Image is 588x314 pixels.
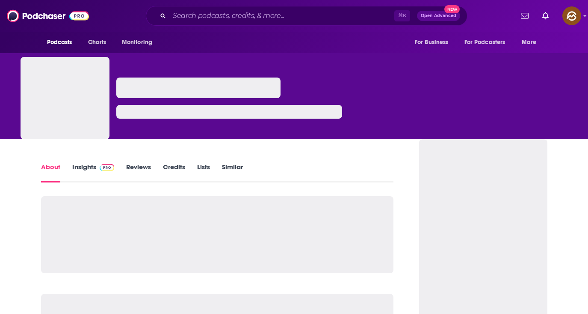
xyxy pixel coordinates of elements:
[522,36,536,48] span: More
[562,6,581,25] img: User Profile
[459,34,518,51] button: open menu
[122,36,152,48] span: Monitoring
[83,34,112,51] a: Charts
[116,34,163,51] button: open menu
[41,163,60,182] a: About
[394,10,410,21] span: ⌘ K
[126,163,151,182] a: Reviews
[539,9,552,23] a: Show notifications dropdown
[146,6,467,26] div: Search podcasts, credits, & more...
[444,5,460,13] span: New
[417,11,460,21] button: Open AdvancedNew
[421,14,456,18] span: Open Advanced
[72,163,115,182] a: InsightsPodchaser Pro
[197,163,210,182] a: Lists
[47,36,72,48] span: Podcasts
[100,164,115,171] img: Podchaser Pro
[169,9,394,23] input: Search podcasts, credits, & more...
[7,8,89,24] img: Podchaser - Follow, Share and Rate Podcasts
[222,163,243,182] a: Similar
[464,36,505,48] span: For Podcasters
[516,34,547,51] button: open menu
[517,9,532,23] a: Show notifications dropdown
[88,36,106,48] span: Charts
[163,163,185,182] a: Credits
[562,6,581,25] span: Logged in as hey85204
[562,6,581,25] button: Show profile menu
[41,34,83,51] button: open menu
[415,36,449,48] span: For Business
[409,34,459,51] button: open menu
